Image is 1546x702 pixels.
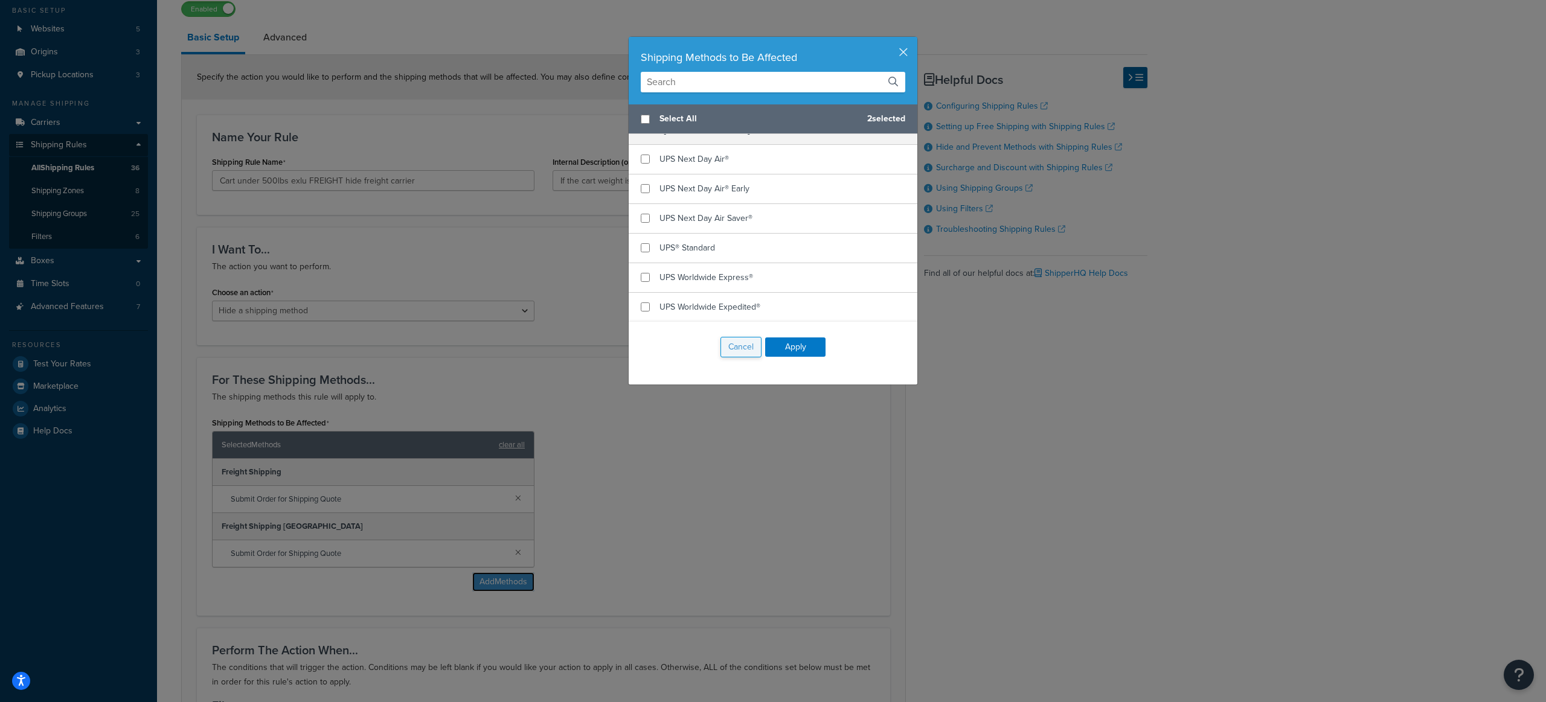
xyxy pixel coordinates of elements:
span: UPS Next Day Air® Early [659,182,749,195]
div: 2 selected [629,104,917,134]
button: Cancel [720,337,762,357]
span: UPS Next Day Air Saver® [659,212,752,225]
span: UPS Next Day Air® [659,153,729,165]
div: Shipping Methods to Be Affected [641,49,905,66]
button: Apply [765,337,826,357]
span: Select All [659,110,858,127]
span: UPS Worldwide Expedited® [659,301,760,313]
span: UPS Worldwide Express® [659,271,753,284]
span: UPS® Standard [659,241,715,254]
input: Search [641,72,905,92]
